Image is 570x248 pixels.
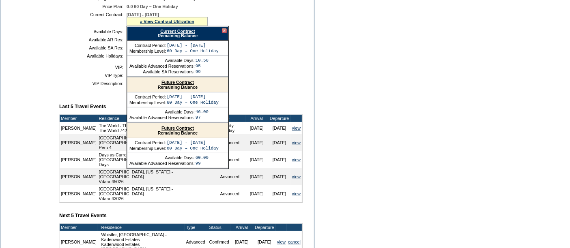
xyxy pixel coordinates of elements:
a: Current Contract [160,29,195,34]
td: 46.00 [196,109,209,114]
td: [PERSON_NAME] [60,185,98,202]
td: 97 [196,115,209,120]
td: 99 [196,161,209,166]
td: Available Advanced Reservations: [129,64,195,68]
td: Membership Level: [129,146,166,151]
td: Residence [98,115,219,122]
td: Available Advanced Reservations: [129,115,195,120]
td: [DATE] [245,185,268,202]
td: [GEOGRAPHIC_DATA]: Explore the Ancient Ruins - [GEOGRAPHIC_DATA]: Explore the Ancient Ruins Peru 4 [98,134,219,151]
td: Priority Holiday [219,122,245,134]
td: [GEOGRAPHIC_DATA], [US_STATE] - [GEOGRAPHIC_DATA] Vdara 45026 [98,168,219,185]
td: Days as Currency [GEOGRAPHIC_DATA]: Explore the Ancient Ruins Using 6 Days [98,151,219,168]
td: 60.00 [196,155,209,160]
td: Membership Level: [129,100,166,105]
td: Arrival [245,115,268,122]
td: [DATE] [245,151,268,168]
td: 60 Day – One Holiday [167,100,219,105]
td: Member [60,224,98,231]
td: VIP: [62,65,123,70]
td: Contract Period: [129,43,166,48]
td: [DATE] - [DATE] [167,140,219,145]
td: [DATE] [245,122,268,134]
td: Advanced [219,185,245,202]
td: 10.50 [196,58,209,63]
a: view [277,239,286,244]
td: Residence [100,224,185,231]
td: Available SA Reservations: [129,69,195,74]
td: Available Advanced Reservations: [129,161,195,166]
a: view [292,191,301,196]
td: Price Plan: [62,4,123,9]
b: Last 5 Travel Events [59,104,106,109]
td: [PERSON_NAME] [60,134,98,151]
td: [DATE] [245,168,268,185]
td: Available SA Res: [62,45,123,50]
td: [PERSON_NAME] [60,168,98,185]
td: Status [208,224,230,231]
td: [PERSON_NAME] [60,151,98,168]
a: view [292,157,301,162]
td: Advanced [219,134,245,151]
span: 0-0 60 Day – One Holiday [127,4,178,9]
td: [DATE] - [DATE] [167,94,219,99]
td: [DATE] [245,134,268,151]
a: view [292,140,301,145]
td: Arrival [230,224,253,231]
a: » View Contract Utilization [140,19,194,24]
a: Future Contract [161,80,194,85]
td: 99 [196,69,209,74]
td: Available Days: [62,29,123,34]
td: [GEOGRAPHIC_DATA], [US_STATE] - [GEOGRAPHIC_DATA] Vdara 43026 [98,185,219,202]
a: Future Contract [161,126,194,130]
td: VIP Description: [62,81,123,86]
div: Remaining Balance [127,123,228,138]
td: [PERSON_NAME] [60,122,98,134]
div: Remaining Balance [127,26,228,41]
td: [DATE] - [DATE] [167,43,219,48]
td: 95 [196,64,209,68]
td: Available Days: [129,155,195,160]
td: Contract Period: [129,94,166,99]
div: Remaining Balance [127,77,228,92]
td: Type [185,224,208,231]
td: Membership Level: [129,49,166,53]
td: Type [219,115,245,122]
td: VIP Type: [62,73,123,78]
td: Member [60,115,98,122]
td: Departure [268,115,291,122]
td: 60 Day – One Holiday [167,49,219,53]
td: Departure [253,224,276,231]
td: Available Holidays: [62,53,123,58]
a: view [292,126,301,130]
td: Advanced [219,151,245,168]
td: [DATE] [268,122,291,134]
td: Available Days: [129,109,195,114]
b: Next 5 Travel Events [59,213,107,218]
td: Advanced [219,168,245,185]
td: [DATE] [268,151,291,168]
a: cancel [288,239,301,244]
span: [DATE] - [DATE] [127,12,159,17]
td: Contract Period: [129,140,166,145]
td: The World - The World Residences The World 742 [98,122,219,134]
td: Current Contract: [62,12,123,26]
td: [DATE] [268,185,291,202]
a: view [292,174,301,179]
td: Available Days: [129,58,195,63]
td: 60 Day – One Holiday [167,146,219,151]
td: [DATE] [268,134,291,151]
td: Available AR Res: [62,37,123,42]
td: [DATE] [268,168,291,185]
